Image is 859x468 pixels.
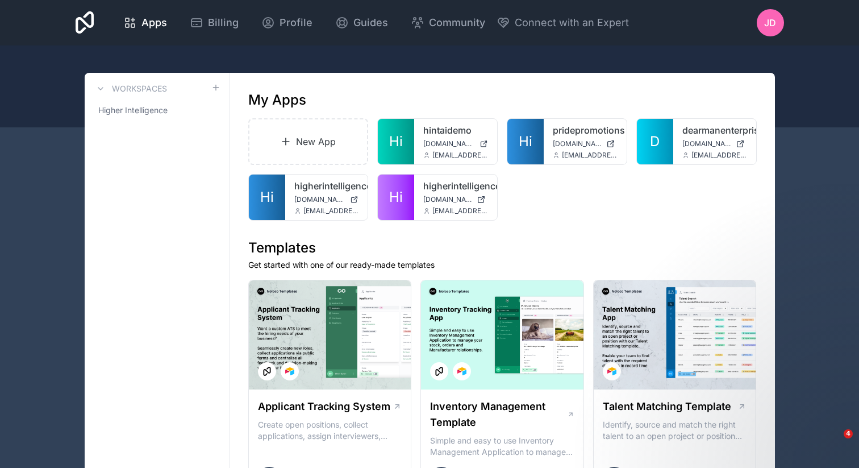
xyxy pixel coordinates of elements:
span: Connect with an Expert [515,15,629,31]
a: higherintelligencesandbox [423,179,488,193]
a: Profile [252,10,322,35]
span: [DOMAIN_NAME] [423,195,472,204]
a: D [637,119,673,164]
img: Airtable Logo [607,367,616,376]
a: Workspaces [94,82,167,96]
h1: Talent Matching Template [603,399,731,415]
span: [DOMAIN_NAME] [294,195,346,204]
a: Hi [249,175,285,220]
span: Hi [519,132,532,151]
a: dearmanenterpriseleads [682,123,747,137]
p: Simple and easy to use Inventory Management Application to manage your stock, orders and Manufact... [430,435,574,458]
button: Connect with an Expert [497,15,629,31]
a: Hi [378,175,414,220]
a: Higher Intelligence [94,100,220,121]
span: [DOMAIN_NAME] [682,139,731,148]
img: Airtable Logo [285,367,294,376]
p: Identify, source and match the right talent to an open project or position with our Talent Matchi... [603,419,747,442]
span: JD [764,16,776,30]
span: [EMAIL_ADDRESS][DOMAIN_NAME] [432,206,488,216]
iframe: Intercom live chat [820,429,848,457]
a: hintaidemo [423,123,488,137]
h1: Applicant Tracking System [258,399,390,415]
span: Apps [141,15,167,31]
a: Hi [507,119,544,164]
span: Hi [389,132,403,151]
img: Airtable Logo [457,367,466,376]
a: Apps [114,10,176,35]
a: [DOMAIN_NAME] [294,195,359,204]
a: Billing [181,10,248,35]
h1: My Apps [248,91,306,109]
a: New App [248,118,369,165]
span: [EMAIL_ADDRESS][DOMAIN_NAME] [691,151,747,160]
span: [EMAIL_ADDRESS][DOMAIN_NAME] [303,206,359,216]
span: Hi [389,188,403,206]
span: Guides [353,15,388,31]
span: [EMAIL_ADDRESS][DOMAIN_NAME] [562,151,618,160]
h1: Inventory Management Template [430,399,566,430]
span: Hi [260,188,274,206]
h1: Templates [248,239,757,257]
span: [DOMAIN_NAME] [423,139,475,148]
span: 4 [844,429,853,438]
h3: Workspaces [112,83,167,94]
a: Community [402,10,494,35]
span: Higher Intelligence [98,105,168,116]
a: [DOMAIN_NAME] [423,139,488,148]
span: [DOMAIN_NAME] [553,139,602,148]
a: Hi [378,119,414,164]
p: Create open positions, collect applications, assign interviewers, centralise candidate feedback a... [258,419,402,442]
a: [DOMAIN_NAME] [423,195,488,204]
span: Billing [208,15,239,31]
iframe: Intercom notifications message [632,358,859,437]
span: D [650,132,660,151]
a: [DOMAIN_NAME] [553,139,618,148]
p: Get started with one of our ready-made templates [248,259,757,271]
a: higherintelligencetemplate [294,179,359,193]
span: [EMAIL_ADDRESS][DOMAIN_NAME] [432,151,488,160]
span: Profile [280,15,312,31]
span: Community [429,15,485,31]
a: pridepromotions [553,123,618,137]
a: Guides [326,10,397,35]
a: [DOMAIN_NAME] [682,139,747,148]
